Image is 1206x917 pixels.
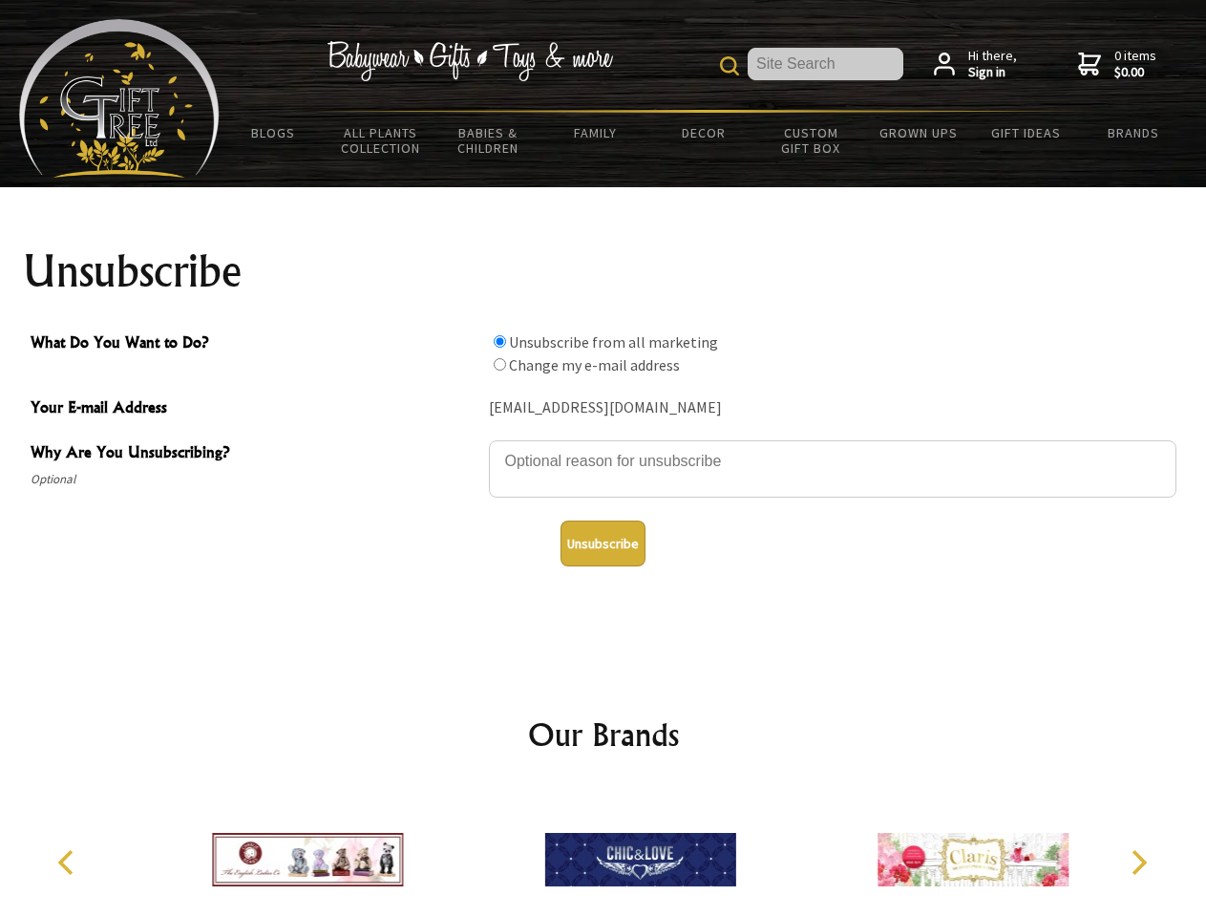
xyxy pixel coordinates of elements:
[434,113,542,168] a: Babies & Children
[494,335,506,348] input: What Do You Want to Do?
[19,19,220,178] img: Babyware - Gifts - Toys and more...
[561,521,645,566] button: Unsubscribe
[1114,64,1156,81] strong: $0.00
[31,440,479,468] span: Why Are You Unsubscribing?
[489,394,1176,423] div: [EMAIL_ADDRESS][DOMAIN_NAME]
[864,113,972,153] a: Grown Ups
[757,113,865,168] a: Custom Gift Box
[509,355,680,374] label: Change my e-mail address
[542,113,650,153] a: Family
[1080,113,1188,153] a: Brands
[31,468,479,491] span: Optional
[31,331,479,358] span: What Do You Want to Do?
[934,48,1017,81] a: Hi there,Sign in
[38,712,1169,757] h2: Our Brands
[494,358,506,371] input: What Do You Want to Do?
[968,64,1017,81] strong: Sign in
[23,248,1184,294] h1: Unsubscribe
[327,41,613,81] img: Babywear - Gifts - Toys & more
[649,113,757,153] a: Decor
[1114,47,1156,81] span: 0 items
[720,56,739,75] img: product search
[31,395,479,423] span: Your E-mail Address
[968,48,1017,81] span: Hi there,
[1117,842,1159,884] button: Next
[1078,48,1156,81] a: 0 items$0.00
[48,842,90,884] button: Previous
[509,332,718,352] label: Unsubscribe from all marketing
[748,48,903,80] input: Site Search
[328,113,435,168] a: All Plants Collection
[489,440,1176,498] textarea: Why Are You Unsubscribing?
[220,113,328,153] a: BLOGS
[972,113,1080,153] a: Gift Ideas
